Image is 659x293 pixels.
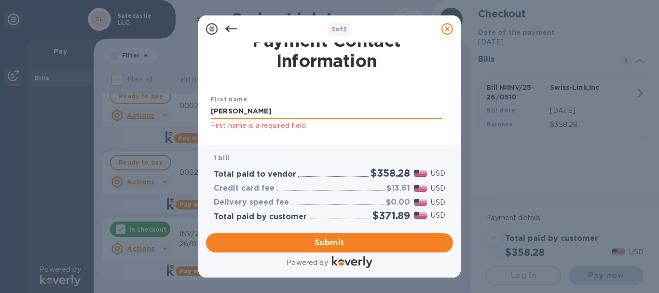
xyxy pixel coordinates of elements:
img: USD [414,185,427,192]
h3: Total paid by customer [214,212,307,222]
input: Enter your first name [211,104,442,119]
b: First name [211,96,247,103]
p: USD [431,197,445,208]
h3: Credit card fee [214,184,275,193]
h3: $0.00 [386,198,410,207]
img: USD [414,212,427,219]
h3: $13.61 [386,184,410,193]
h1: Payment Contact Information [211,30,442,71]
h3: Total paid to vendor [214,170,296,179]
p: USD [431,183,445,194]
span: 3 [331,26,335,33]
h3: Delivery speed fee [214,198,289,207]
b: of 3 [331,26,347,33]
b: 1 bill [214,154,229,162]
img: USD [414,199,427,206]
p: First name is a required field [211,120,442,131]
p: USD [431,210,445,221]
img: USD [414,170,427,177]
p: Powered by [287,258,328,268]
h2: $371.89 [372,209,410,222]
img: Logo [332,256,372,268]
h2: $358.28 [371,167,410,179]
span: Submit [214,237,445,249]
button: Submit [206,233,453,252]
p: USD [431,168,445,179]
